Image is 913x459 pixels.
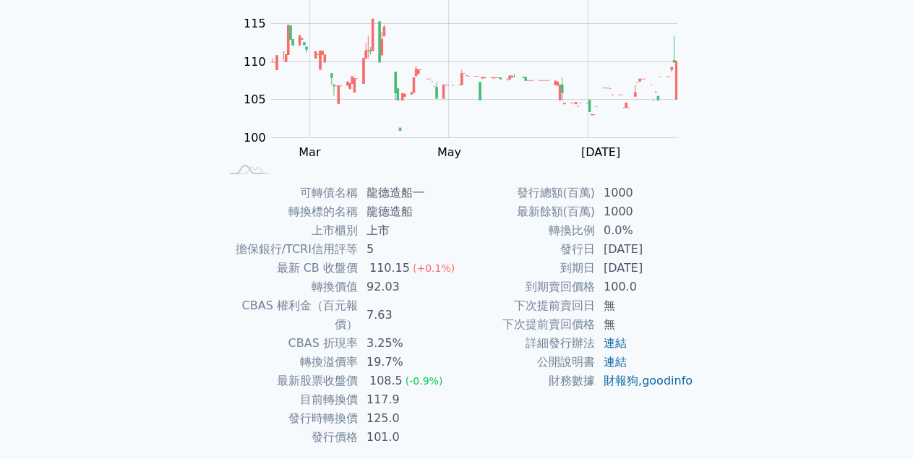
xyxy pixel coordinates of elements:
td: [DATE] [595,259,694,278]
td: 最新股票收盤價 [220,372,358,390]
td: 詳細發行辦法 [457,334,595,353]
td: 上市 [358,221,457,240]
td: 發行時轉換價 [220,409,358,428]
td: 轉換標的名稱 [220,202,358,221]
td: 上市櫃別 [220,221,358,240]
tspan: 100 [244,131,266,145]
td: 7.63 [358,296,457,334]
tspan: May [437,145,461,159]
div: 110.15 [367,259,413,278]
td: 3.25% [358,334,457,353]
td: 0.0% [595,221,694,240]
td: 可轉債名稱 [220,184,358,202]
div: 108.5 [367,372,406,390]
g: Series [271,19,677,130]
td: 發行價格 [220,428,358,447]
td: [DATE] [595,240,694,259]
td: 到期賣回價格 [457,278,595,296]
tspan: 110 [244,55,266,69]
a: goodinfo [642,374,693,387]
td: 無 [595,296,694,315]
td: 下次提前賣回日 [457,296,595,315]
td: CBAS 權利金（百元報價） [220,296,358,334]
td: , [595,372,694,390]
span: (+0.1%) [413,262,455,274]
tspan: 105 [244,93,266,106]
tspan: 115 [244,17,266,30]
td: 無 [595,315,694,334]
td: 5 [358,240,457,259]
td: 125.0 [358,409,457,428]
td: CBAS 折現率 [220,334,358,353]
td: 轉換價值 [220,278,358,296]
td: 發行日 [457,240,595,259]
td: 龍德造船一 [358,184,457,202]
td: 轉換溢價率 [220,353,358,372]
td: 101.0 [358,428,457,447]
td: 公開說明書 [457,353,595,372]
span: (-0.9%) [406,375,443,387]
td: 轉換比例 [457,221,595,240]
tspan: Mar [299,145,321,159]
a: 連結 [604,355,627,369]
a: 財報狗 [604,374,638,387]
td: 19.7% [358,353,457,372]
td: 1000 [595,184,694,202]
td: 發行總額(百萬) [457,184,595,202]
td: 龍德造船 [358,202,457,221]
td: 最新餘額(百萬) [457,202,595,221]
td: 下次提前賣回價格 [457,315,595,334]
td: 1000 [595,202,694,221]
td: 擔保銀行/TCRI信用評等 [220,240,358,259]
td: 到期日 [457,259,595,278]
td: 最新 CB 收盤價 [220,259,358,278]
td: 92.03 [358,278,457,296]
td: 117.9 [358,390,457,409]
a: 連結 [604,336,627,350]
tspan: [DATE] [581,145,620,159]
td: 100.0 [595,278,694,296]
td: 財務數據 [457,372,595,390]
td: 目前轉換價 [220,390,358,409]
